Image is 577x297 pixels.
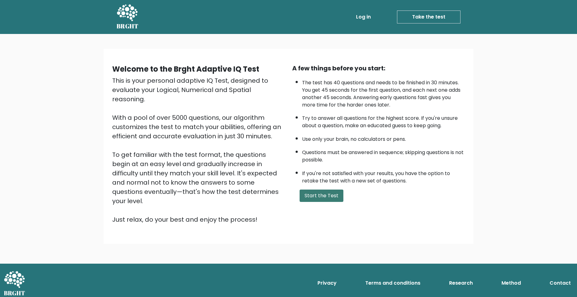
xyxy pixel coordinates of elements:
li: Try to answer all questions for the highest score. If you're unsure about a question, make an edu... [302,111,465,129]
button: Start the Test [300,190,343,202]
li: If you're not satisfied with your results, you have the option to retake the test with a new set ... [302,167,465,185]
a: Method [499,277,523,289]
div: A few things before you start: [292,64,465,73]
div: This is your personal adaptive IQ Test, designed to evaluate your Logical, Numerical and Spatial ... [112,76,285,224]
li: The test has 40 questions and needs to be finished in 30 minutes. You get 45 seconds for the firs... [302,76,465,109]
a: Research [447,277,475,289]
a: Privacy [315,277,339,289]
a: BRGHT [117,2,139,31]
li: Questions must be answered in sequence; skipping questions is not possible. [302,146,465,164]
h5: BRGHT [117,23,139,30]
b: Welcome to the Brght Adaptive IQ Test [112,64,259,74]
a: Log in [354,11,373,23]
a: Terms and conditions [363,277,423,289]
li: Use only your brain, no calculators or pens. [302,132,465,143]
a: Contact [547,277,573,289]
a: Take the test [397,10,460,23]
